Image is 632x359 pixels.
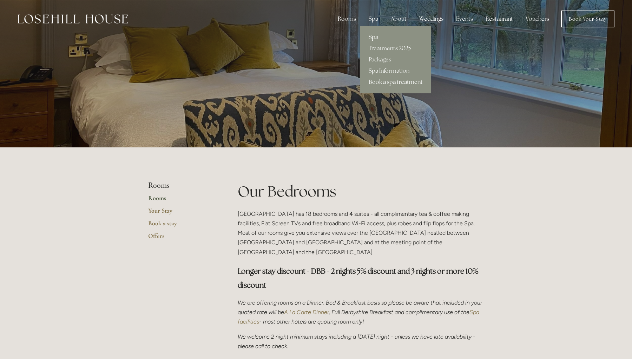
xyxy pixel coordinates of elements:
a: Book Your Stay [561,11,614,27]
a: Spa [360,32,431,43]
p: [GEOGRAPHIC_DATA] has 18 bedrooms and 4 suites - all complimentary tea & coffee making facilities... [238,209,484,257]
a: Book a spa treatment [360,77,431,88]
li: Rooms [148,181,215,190]
a: Rooms [148,194,215,207]
a: Spa Information [360,65,431,77]
img: Losehill House [18,14,128,24]
div: About [385,12,412,26]
em: - most other hotels are quoting room only! [259,318,364,325]
h1: Our Bedrooms [238,181,484,202]
strong: Longer stay discount - DBB - 2 nights 5% discount and 3 nights or more 10% discount [238,266,480,290]
a: Your Stay [148,207,215,219]
a: A La Carte Dinner [284,309,329,315]
a: Treatments 2025 [360,43,431,54]
div: Restaurant [480,12,519,26]
a: Offers [148,232,215,245]
em: We welcome 2 night minimum stays including a [DATE] night - unless we have late availability - pl... [238,333,477,350]
em: We are offering rooms on a Dinner, Bed & Breakfast basis so please be aware that included in your... [238,299,483,315]
div: Spa [363,12,384,26]
div: Weddings [414,12,449,26]
a: Book a stay [148,219,215,232]
a: Vouchers [520,12,555,26]
a: Packages [360,54,431,65]
div: Rooms [332,12,362,26]
div: Events [450,12,479,26]
em: , Full Derbyshire Breakfast and complimentary use of the [329,309,469,315]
